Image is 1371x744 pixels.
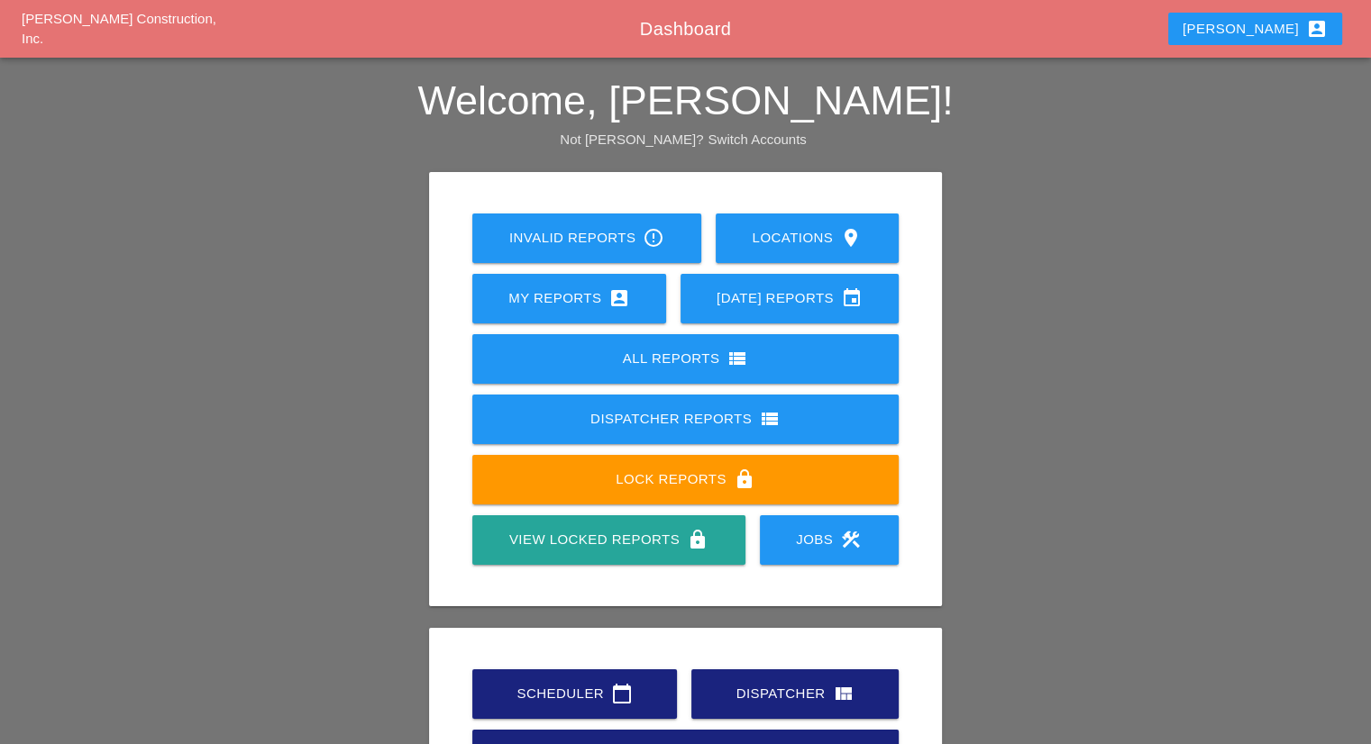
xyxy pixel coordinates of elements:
i: view_list [727,348,748,369]
a: Lock Reports [472,455,899,504]
div: Lock Reports [501,468,870,490]
i: error_outline [643,227,664,249]
div: My Reports [501,287,637,309]
a: Locations [716,213,899,263]
a: [PERSON_NAME] Construction, Inc. [22,11,216,47]
a: [DATE] Reports [681,274,899,323]
i: lock [734,468,755,490]
a: Jobs [760,515,899,565]
i: calendar_today [611,683,633,704]
div: Dispatcher Reports [501,408,870,430]
div: Dispatcher [720,683,869,704]
div: Locations [745,227,870,249]
a: Switch Accounts [708,132,807,147]
i: location_on [840,227,862,249]
div: Jobs [789,529,870,550]
div: View Locked Reports [501,529,716,550]
i: account_box [608,287,630,309]
span: Not [PERSON_NAME]? [560,132,703,147]
i: view_list [759,408,781,430]
button: [PERSON_NAME] [1168,13,1342,45]
a: All Reports [472,334,899,384]
i: lock [687,529,708,550]
a: View Locked Reports [472,515,745,565]
div: All Reports [501,348,870,369]
i: view_quilt [833,683,855,704]
i: account_box [1306,18,1328,40]
a: Scheduler [472,669,677,719]
div: [PERSON_NAME] [1183,18,1328,40]
span: Dashboard [640,19,731,39]
a: Invalid Reports [472,213,701,263]
i: event [841,287,863,309]
a: Dispatcher [691,669,898,719]
div: [DATE] Reports [709,287,870,309]
div: Scheduler [501,683,648,704]
a: My Reports [472,274,666,323]
div: Invalid Reports [501,227,672,249]
a: Dispatcher Reports [472,395,899,444]
i: construction [840,529,862,550]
